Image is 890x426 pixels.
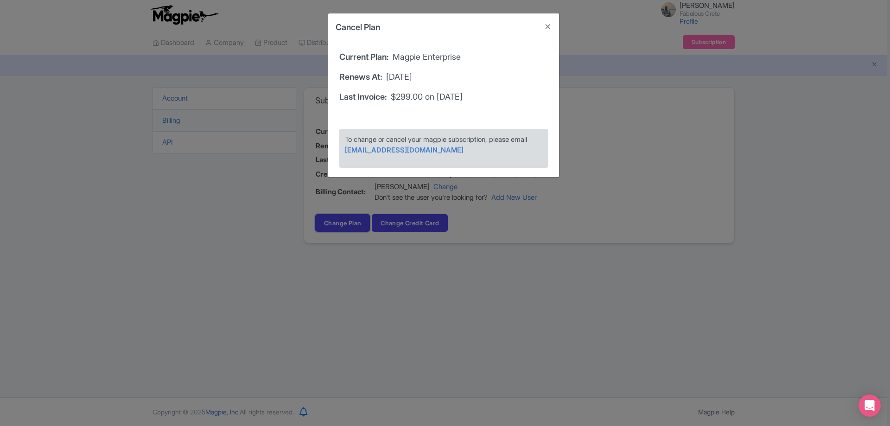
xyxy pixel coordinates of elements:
[345,135,527,144] span: To change or cancel your magpie subscription, please email
[858,394,881,417] div: Open Intercom Messenger
[339,51,389,63] span: Current Plan:
[386,70,412,83] span: [DATE]
[345,146,464,154] a: [EMAIL_ADDRESS][DOMAIN_NAME]
[336,21,380,33] h4: Cancel Plan
[537,13,559,40] button: Close
[339,70,382,83] span: Renews At:
[393,51,461,63] span: Magpie Enterprise
[391,90,463,103] span: $299.00 on [DATE]
[339,90,387,103] span: Last Invoice:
